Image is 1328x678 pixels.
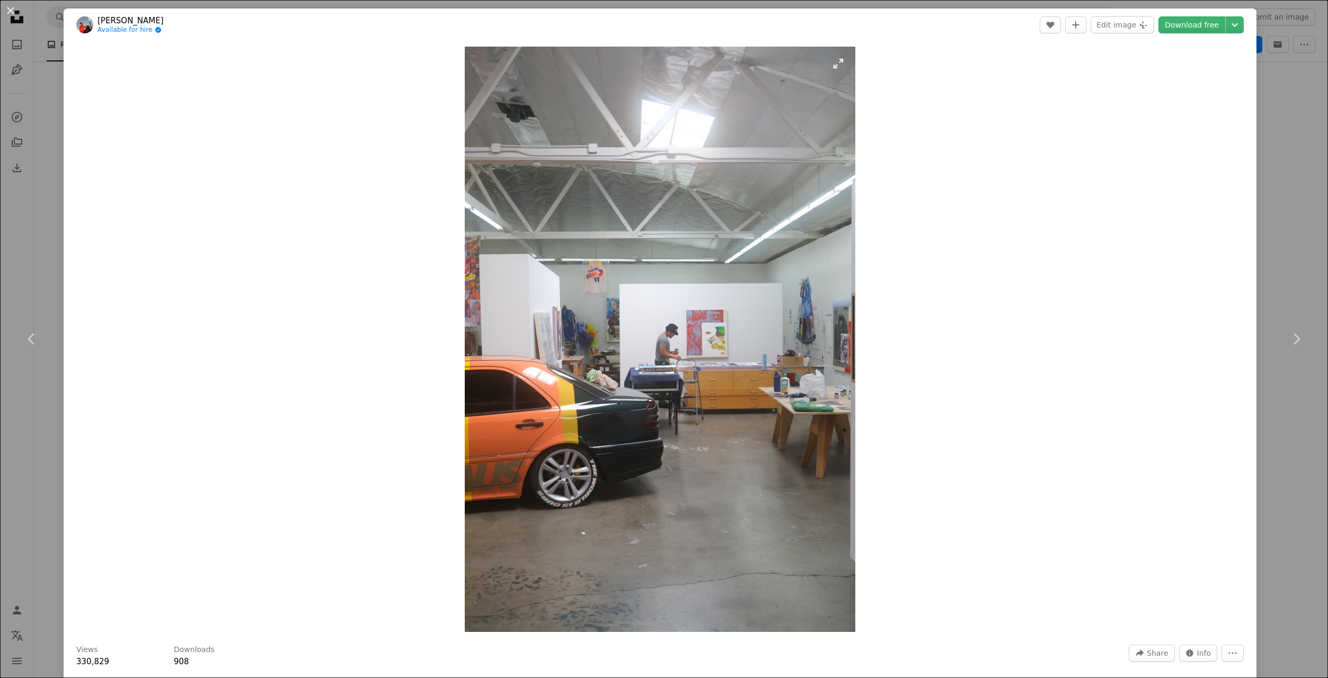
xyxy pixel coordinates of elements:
[1179,645,1218,662] button: Stats about this image
[1264,288,1328,390] a: Next
[1147,645,1168,661] span: Share
[76,657,109,666] span: 330,829
[174,657,189,666] span: 908
[1040,16,1061,33] button: Like
[98,26,164,34] a: Available for hire
[1129,645,1174,662] button: Share this image
[76,16,93,33] img: Go to Mike Von's profile
[465,47,855,632] img: a car parked in a garage next to a table
[1065,16,1086,33] button: Add to Collection
[174,645,215,655] h3: Downloads
[1158,16,1225,33] a: Download free
[1197,645,1211,661] span: Info
[98,15,164,26] a: [PERSON_NAME]
[1226,16,1244,33] button: Choose download size
[76,645,98,655] h3: Views
[1221,645,1244,662] button: More Actions
[465,47,855,632] button: Zoom in on this image
[1091,16,1154,33] button: Edit image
